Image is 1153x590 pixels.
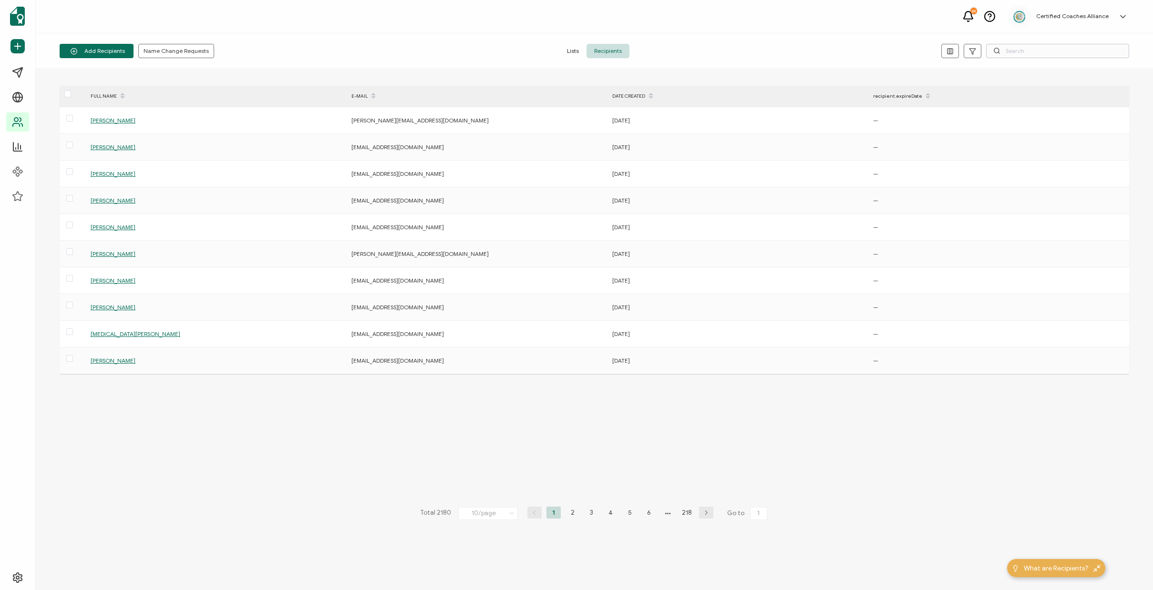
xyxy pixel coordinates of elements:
[612,117,630,124] span: [DATE]
[91,170,135,177] span: [PERSON_NAME]
[873,250,878,257] span: —
[91,143,135,151] span: [PERSON_NAME]
[1012,10,1027,24] img: 2aa27aa7-df99-43f9-bc54-4d90c804c2bd.png
[612,170,630,177] span: [DATE]
[612,277,630,284] span: [DATE]
[91,277,135,284] span: [PERSON_NAME]
[546,507,561,519] li: 1
[585,507,599,519] li: 3
[351,330,444,337] span: [EMAIL_ADDRESS][DOMAIN_NAME]
[566,507,580,519] li: 2
[351,170,444,177] span: [EMAIL_ADDRESS][DOMAIN_NAME]
[91,304,135,311] span: [PERSON_NAME]
[351,250,489,257] span: [PERSON_NAME][EMAIL_ADDRESS][DOMAIN_NAME]
[420,507,451,520] span: Total 2180
[873,304,878,311] span: —
[970,8,977,14] div: 23
[91,357,135,364] span: [PERSON_NAME]
[873,117,878,124] span: —
[612,357,630,364] span: [DATE]
[458,507,518,520] input: Select
[351,357,444,364] span: [EMAIL_ADDRESS][DOMAIN_NAME]
[986,44,1129,58] input: Search
[642,507,656,519] li: 6
[351,304,444,311] span: [EMAIL_ADDRESS][DOMAIN_NAME]
[612,250,630,257] span: [DATE]
[86,88,347,104] div: FULL NAME
[873,143,878,151] span: —
[138,44,214,58] button: Name Change Requests
[351,117,489,124] span: [PERSON_NAME][EMAIL_ADDRESS][DOMAIN_NAME]
[612,143,630,151] span: [DATE]
[727,507,769,520] span: Go to
[10,7,25,26] img: sertifier-logomark-colored.svg
[559,44,587,58] span: Lists
[868,88,1129,104] div: recipient.expireDate
[91,197,135,204] span: [PERSON_NAME]
[873,197,878,204] span: —
[351,143,444,151] span: [EMAIL_ADDRESS][DOMAIN_NAME]
[989,482,1153,590] iframe: Chat Widget
[612,330,630,337] span: [DATE]
[612,224,630,231] span: [DATE]
[604,507,618,519] li: 4
[91,250,135,257] span: [PERSON_NAME]
[144,48,209,54] span: Name Change Requests
[351,277,444,284] span: [EMAIL_ADDRESS][DOMAIN_NAME]
[347,88,607,104] div: E-MAIL
[873,277,878,284] span: —
[873,330,878,337] span: —
[612,304,630,311] span: [DATE]
[873,357,878,364] span: —
[607,88,868,104] div: DATE CREATED
[1036,13,1109,20] h5: Certified Coaches Alliance
[587,44,629,58] span: Recipients
[680,507,694,519] li: 218
[351,197,444,204] span: [EMAIL_ADDRESS][DOMAIN_NAME]
[351,224,444,231] span: [EMAIL_ADDRESS][DOMAIN_NAME]
[60,44,134,58] button: Add Recipients
[612,197,630,204] span: [DATE]
[623,507,637,519] li: 5
[91,117,135,124] span: [PERSON_NAME]
[873,224,878,231] span: —
[91,330,180,337] span: [MEDICAL_DATA][PERSON_NAME]
[91,224,135,231] span: [PERSON_NAME]
[873,170,878,177] span: —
